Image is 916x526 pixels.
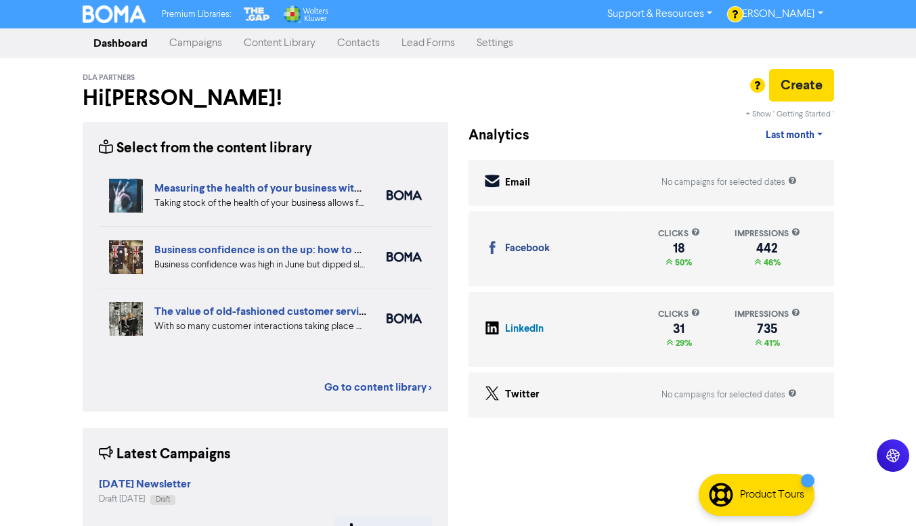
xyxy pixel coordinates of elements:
span: Premium Libraries: [162,10,231,19]
span: DLA Partners [83,73,135,83]
a: Last month [755,122,833,149]
div: 442 [735,243,800,254]
a: Contacts [326,30,391,57]
strong: [DATE] Newsletter [99,477,191,491]
span: 41% [762,338,780,349]
a: Measuring the health of your business with ratio measures [154,181,433,195]
div: 735 [735,324,800,334]
a: Go to content library > [324,379,432,395]
a: [PERSON_NAME] [723,3,833,25]
div: impressions [735,308,800,321]
div: Draft [DATE] [99,493,191,506]
div: clicks [658,227,700,240]
span: 29% [673,338,692,349]
span: 50% [672,257,692,268]
img: BOMA Logo [83,5,146,23]
div: Twitter [505,387,540,403]
a: Business confidence is on the up: how to overcome the big challenges [154,243,493,257]
a: Support & Resources [596,3,723,25]
div: impressions [735,227,800,240]
iframe: Chat Widget [848,461,916,526]
div: Taking stock of the health of your business allows for more effective planning, early warning abo... [154,196,366,211]
div: Analytics [468,125,512,146]
img: The Gap [242,5,271,23]
a: Content Library [233,30,326,57]
span: Draft [156,496,170,503]
div: 31 [658,324,700,334]
h2: Hi [PERSON_NAME] ! [83,85,448,111]
button: Create [769,69,834,102]
div: Select from the content library [99,138,312,159]
div: + Show ' Getting Started ' [746,108,834,120]
a: The value of old-fashioned customer service: getting data insights [154,305,472,318]
div: Business confidence was high in June but dipped slightly in August in the latest SMB Business Ins... [154,258,366,272]
a: Settings [466,30,524,57]
img: boma_accounting [387,190,422,200]
div: No campaigns for selected dates [661,176,797,189]
a: Dashboard [83,30,158,57]
div: LinkedIn [505,322,544,337]
div: With so many customer interactions taking place online, your online customer service has to be fi... [154,320,366,334]
div: 18 [658,243,700,254]
a: Lead Forms [391,30,466,57]
div: No campaigns for selected dates [661,389,797,401]
img: boma [387,313,422,324]
div: Facebook [505,241,550,257]
div: Latest Campaigns [99,444,231,465]
span: Last month [766,129,814,141]
img: boma [387,252,422,262]
div: clicks [658,308,700,321]
a: [DATE] Newsletter [99,479,191,490]
span: 46% [761,257,781,268]
a: Campaigns [158,30,233,57]
img: Wolters Kluwer [282,5,328,23]
div: Email [505,175,530,191]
